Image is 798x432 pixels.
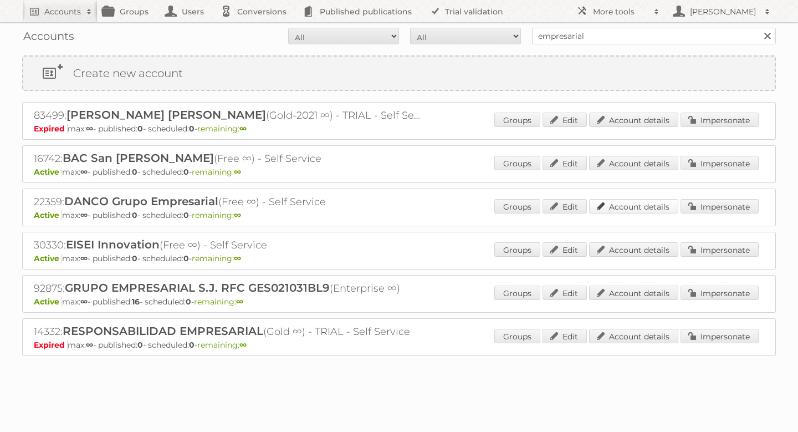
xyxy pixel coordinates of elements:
[23,57,775,90] a: Create new account
[34,297,764,307] p: max: - published: - scheduled: -
[681,286,759,300] a: Impersonate
[44,6,81,17] h2: Accounts
[681,113,759,127] a: Impersonate
[192,167,241,177] span: remaining:
[494,329,540,343] a: Groups
[186,297,191,307] strong: 0
[66,238,160,251] span: EISEI Innovation
[183,210,189,220] strong: 0
[589,329,678,343] a: Account details
[34,108,422,123] h2: 83499: (Gold-2021 ∞) - TRIAL - Self Service
[34,340,68,350] span: Expired
[34,124,68,134] span: Expired
[80,253,88,263] strong: ∞
[132,167,137,177] strong: 0
[197,340,247,350] span: remaining:
[80,210,88,220] strong: ∞
[194,297,243,307] span: remaining:
[34,151,422,166] h2: 16742: (Free ∞) - Self Service
[34,297,62,307] span: Active
[681,242,759,257] a: Impersonate
[494,156,540,170] a: Groups
[589,113,678,127] a: Account details
[239,124,247,134] strong: ∞
[34,167,62,177] span: Active
[192,253,241,263] span: remaining:
[543,156,587,170] a: Edit
[197,124,247,134] span: remaining:
[681,329,759,343] a: Impersonate
[34,210,764,220] p: max: - published: - scheduled: -
[543,242,587,257] a: Edit
[189,124,195,134] strong: 0
[183,253,189,263] strong: 0
[34,340,764,350] p: max: - published: - scheduled: -
[132,297,140,307] strong: 16
[234,210,241,220] strong: ∞
[543,329,587,343] a: Edit
[86,124,93,134] strong: ∞
[681,199,759,214] a: Impersonate
[494,242,540,257] a: Groups
[189,340,195,350] strong: 0
[80,297,88,307] strong: ∞
[494,286,540,300] a: Groups
[34,281,422,296] h2: 92875: (Enterprise ∞)
[494,113,540,127] a: Groups
[34,253,62,263] span: Active
[86,340,93,350] strong: ∞
[681,156,759,170] a: Impersonate
[593,6,648,17] h2: More tools
[137,124,143,134] strong: 0
[34,167,764,177] p: max: - published: - scheduled: -
[236,297,243,307] strong: ∞
[64,195,218,208] span: DANCO Grupo Empresarial
[34,253,764,263] p: max: - published: - scheduled: -
[34,238,422,252] h2: 30330: (Free ∞) - Self Service
[66,108,266,121] span: [PERSON_NAME] [PERSON_NAME]
[234,253,241,263] strong: ∞
[589,156,678,170] a: Account details
[234,167,241,177] strong: ∞
[589,286,678,300] a: Account details
[589,242,678,257] a: Account details
[34,210,62,220] span: Active
[687,6,759,17] h2: [PERSON_NAME]
[34,324,422,339] h2: 14332: (Gold ∞) - TRIAL - Self Service
[183,167,189,177] strong: 0
[63,151,214,165] span: BAC San [PERSON_NAME]
[494,199,540,214] a: Groups
[132,210,137,220] strong: 0
[34,124,764,134] p: max: - published: - scheduled: -
[239,340,247,350] strong: ∞
[137,340,143,350] strong: 0
[543,199,587,214] a: Edit
[132,253,137,263] strong: 0
[543,113,587,127] a: Edit
[589,199,678,214] a: Account details
[65,281,330,294] span: GRUPO EMPRESARIAL S.J. RFC GES021031BL9
[63,324,263,338] span: RESPONSABILIDAD EMPRESARIAL
[192,210,241,220] span: remaining:
[80,167,88,177] strong: ∞
[543,286,587,300] a: Edit
[34,195,422,209] h2: 22359: (Free ∞) - Self Service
